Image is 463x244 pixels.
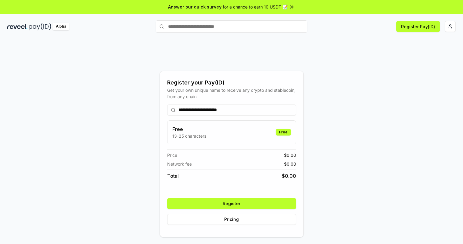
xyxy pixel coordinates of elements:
[167,198,296,209] button: Register
[29,23,51,30] img: pay_id
[167,87,296,100] div: Get your own unique name to receive any crypto and stablecoin, from any chain
[282,172,296,180] span: $ 0.00
[52,23,69,30] div: Alpha
[172,125,206,133] h3: Free
[167,152,177,158] span: Price
[167,161,192,167] span: Network fee
[223,4,288,10] span: for a chance to earn 10 USDT 📝
[284,161,296,167] span: $ 0.00
[167,78,296,87] div: Register your Pay(ID)
[284,152,296,158] span: $ 0.00
[172,133,206,139] p: 13-25 characters
[167,172,179,180] span: Total
[7,23,28,30] img: reveel_dark
[276,129,291,136] div: Free
[167,214,296,225] button: Pricing
[168,4,221,10] span: Answer our quick survey
[396,21,440,32] button: Register Pay(ID)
